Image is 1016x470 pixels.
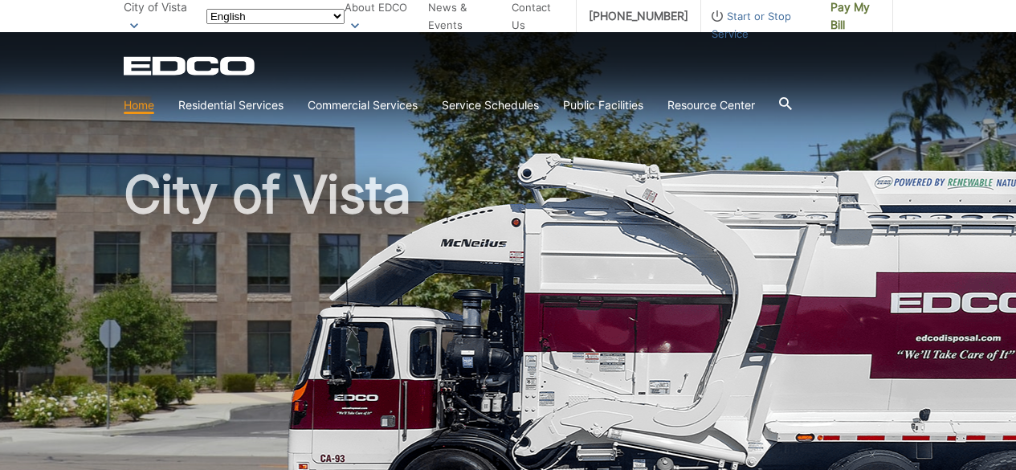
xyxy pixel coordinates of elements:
a: EDCD logo. Return to the homepage. [124,56,257,76]
a: Public Facilities [563,96,643,114]
a: Service Schedules [442,96,539,114]
select: Select a language [206,9,345,24]
a: Home [124,96,154,114]
a: Commercial Services [308,96,418,114]
a: Resource Center [667,96,755,114]
a: Residential Services [178,96,284,114]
